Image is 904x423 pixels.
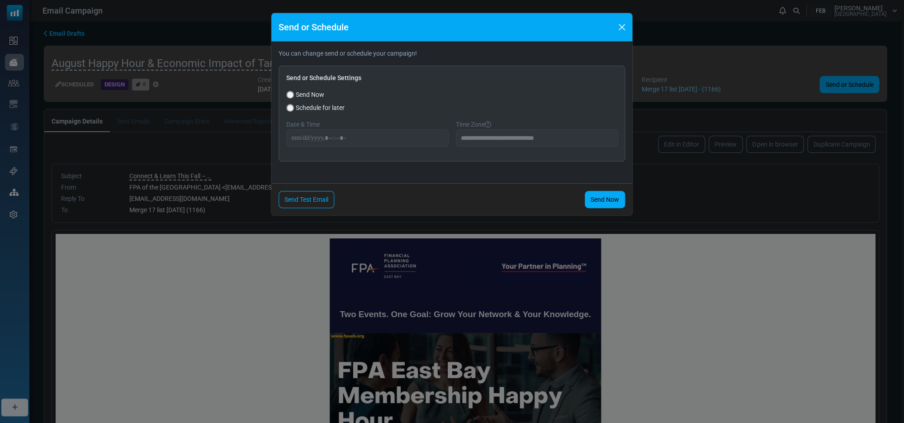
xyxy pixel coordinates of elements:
i: Time zones enable the ability to send emails to different regions of the world at their local tim... [485,121,491,128]
a: Send Now [585,191,625,208]
img: FPA East Bay Membership Happy Hour at Chicken Pie Shop [274,99,545,252]
span: Two Events. One Goal: Grow Your Network & Your Knowledge. [284,76,535,85]
button: Close [615,20,629,34]
span: Schedule for later [296,103,345,113]
div: Send or Schedule Settings [286,73,617,83]
a: Send Test Email [279,191,334,208]
h5: Send or Schedule [279,20,349,34]
label: Date & Time [286,120,320,129]
span: Send Now [296,90,324,100]
label: Time Zone [456,120,618,129]
p: You can change send or schedule your campaign! [279,49,625,58]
